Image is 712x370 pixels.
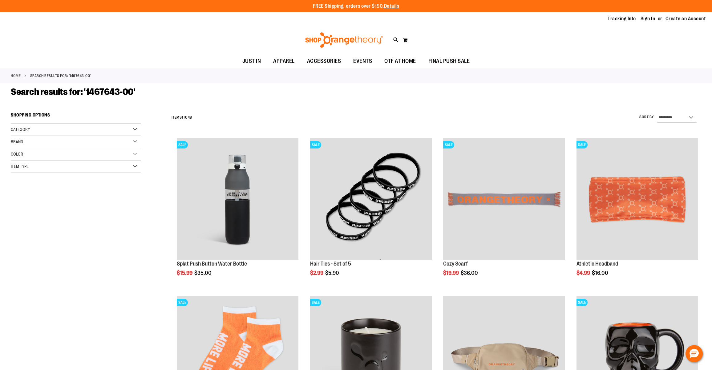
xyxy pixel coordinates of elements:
a: Tracking Info [608,15,636,22]
a: Hair Ties - Set of 5 [310,261,351,267]
span: APPAREL [273,54,295,68]
a: APPAREL [267,54,301,68]
span: $19.99 [443,270,460,276]
img: Product image for Cozy Scarf [443,138,565,260]
span: SALE [443,141,454,148]
span: SALE [576,299,588,306]
img: Product image for Athletic Headband [576,138,698,260]
span: Item Type [11,164,29,169]
a: Sign In [641,15,655,22]
span: FINAL PUSH SALE [428,54,470,68]
a: Product image for 25oz. Splat Push Button Water Bottle GreySALE [177,138,298,261]
span: ACCESSORIES [307,54,341,68]
a: Product image for Cozy ScarfSALE [443,138,565,261]
div: product [174,135,301,292]
a: Splat Push Button Water Bottle [177,261,247,267]
a: ACCESSORIES [301,54,347,68]
span: Color [11,152,23,157]
span: $4.99 [576,270,591,276]
a: Athletic Headband [576,261,618,267]
span: SALE [310,141,321,148]
span: $15.99 [177,270,193,276]
span: $5.90 [325,270,340,276]
span: Search results for: '1467643-00' [11,87,135,97]
div: product [573,135,701,292]
div: product [307,135,435,292]
span: $2.99 [310,270,324,276]
span: SALE [177,299,188,306]
p: FREE Shipping, orders over $150. [313,3,399,10]
img: Hair Ties - Set of 5 [310,138,432,260]
div: product [440,135,568,292]
span: SALE [310,299,321,306]
span: SALE [177,141,188,148]
a: OTF AT HOME [378,54,422,68]
a: EVENTS [347,54,378,68]
a: JUST IN [236,54,267,68]
a: Cozy Scarf [443,261,468,267]
span: OTF AT HOME [384,54,416,68]
img: Shop Orangetheory [304,32,384,48]
span: Category [11,127,30,132]
span: $36.00 [461,270,479,276]
span: EVENTS [353,54,372,68]
span: Brand [11,139,23,144]
span: JUST IN [242,54,261,68]
label: Sort By [639,115,654,120]
a: FINAL PUSH SALE [422,54,476,68]
span: $35.00 [194,270,212,276]
a: Details [384,3,399,9]
span: 48 [188,115,192,120]
strong: Search results for: '1467643-00' [30,73,91,79]
a: Product image for Athletic HeadbandSALE [576,138,698,261]
span: 1 [182,115,183,120]
button: Hello, have a question? Let’s chat. [686,345,703,362]
strong: Shopping Options [11,110,141,124]
a: Home [11,73,21,79]
h2: Items to [172,113,192,122]
span: $16.00 [592,270,609,276]
span: SALE [576,141,588,148]
a: Create an Account [665,15,706,22]
img: Product image for 25oz. Splat Push Button Water Bottle Grey [177,138,298,260]
a: Hair Ties - Set of 5SALE [310,138,432,261]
